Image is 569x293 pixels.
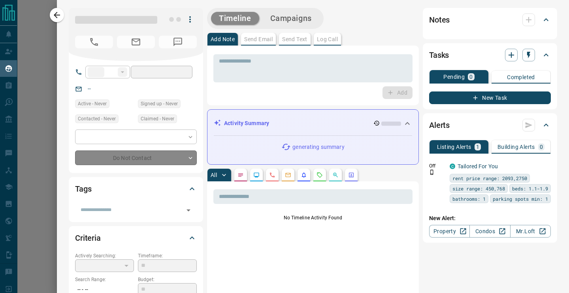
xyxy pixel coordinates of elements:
p: Activity Summary [224,119,269,127]
a: Condos [469,225,510,238]
div: Tasks [429,46,551,65]
div: condos.ca [450,164,455,169]
button: New Task [429,91,551,104]
span: size range: 450,768 [452,185,505,192]
p: Timeframe: [138,252,197,259]
p: All [211,172,217,178]
button: Timeline [211,12,259,25]
h2: Notes [429,13,450,26]
div: Do Not Contact [75,150,197,165]
p: Building Alerts [497,144,535,150]
p: New Alert: [429,214,551,223]
h2: Alerts [429,119,450,131]
div: Criteria [75,228,197,247]
span: No Email [117,36,155,48]
a: Mr.Loft [510,225,551,238]
p: Search Range: [75,276,134,283]
p: 0 [469,74,473,80]
svg: Agent Actions [348,172,354,178]
span: Contacted - Never [78,115,116,123]
div: Alerts [429,116,551,135]
p: Pending [443,74,465,80]
p: No Timeline Activity Found [213,214,413,221]
svg: Emails [285,172,291,178]
span: No Number [75,36,113,48]
svg: Calls [269,172,275,178]
p: Add Note [211,36,235,42]
svg: Listing Alerts [301,172,307,178]
p: Listing Alerts [437,144,471,150]
a: -- [88,86,91,92]
svg: Opportunities [332,172,339,178]
p: 0 [540,144,543,150]
p: Actively Searching: [75,252,134,259]
svg: Lead Browsing Activity [253,172,260,178]
p: generating summary [292,143,344,151]
p: 1 [476,144,479,150]
div: Activity Summary [214,116,412,131]
span: No Number [159,36,197,48]
span: rent price range: 2093,2750 [452,174,527,182]
span: bathrooms: 1 [452,195,486,203]
svg: Requests [317,172,323,178]
button: Open [183,205,194,216]
p: Completed [507,74,535,80]
h2: Tags [75,183,91,195]
a: Tailored For You [458,163,498,169]
span: Claimed - Never [141,115,174,123]
span: beds: 1.1-1.9 [512,185,548,192]
div: Notes [429,10,551,29]
p: Budget: [138,276,197,283]
svg: Notes [237,172,244,178]
p: Off [429,162,445,169]
svg: Push Notification Only [429,169,435,175]
a: Property [429,225,470,238]
span: parking spots min: 1 [493,195,548,203]
button: Campaigns [262,12,320,25]
h2: Criteria [75,232,101,244]
span: Signed up - Never [141,100,178,108]
div: Tags [75,179,197,198]
span: Active - Never [78,100,107,108]
h2: Tasks [429,49,449,61]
